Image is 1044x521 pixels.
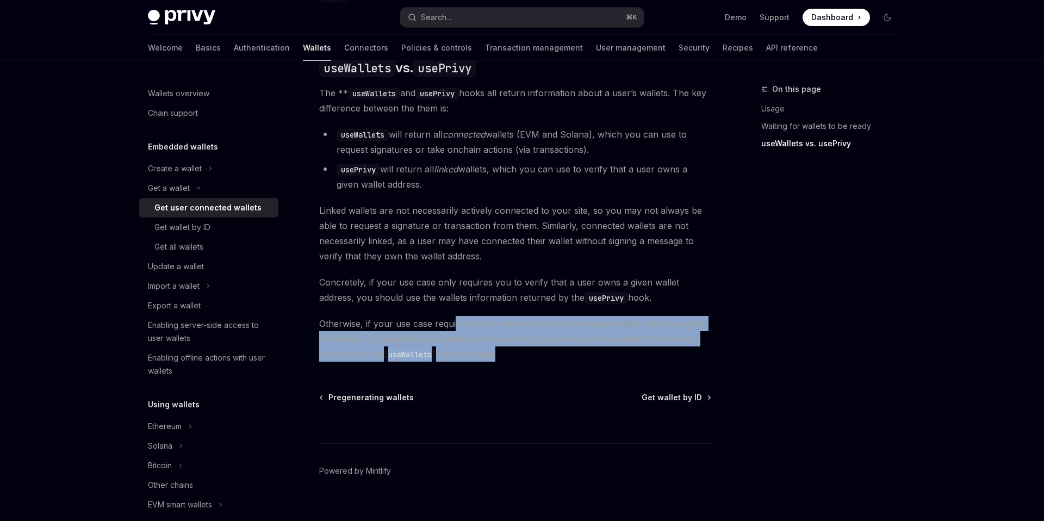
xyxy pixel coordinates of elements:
em: connected [443,129,486,140]
code: usePrivy [585,292,628,304]
h5: Embedded wallets [148,140,218,153]
button: Solana [139,436,278,456]
span: Concretely, if your use case only requires you to verify that a user owns a given wallet address,... [319,275,711,305]
a: Usage [761,100,905,117]
a: User management [596,35,666,61]
div: Get a wallet [148,182,190,195]
div: Get user connected wallets [154,201,262,214]
a: Powered by Mintlify [319,466,391,476]
div: Solana [148,439,172,452]
code: useWallets [384,349,436,361]
a: Update a wallet [139,257,278,276]
button: Toggle dark mode [879,9,896,26]
a: useWallets vs. usePrivy [761,135,905,152]
span: Pregenerating wallets [328,392,414,403]
div: Get wallet by ID [154,221,210,234]
div: Ethereum [148,420,182,433]
a: Security [679,35,710,61]
code: useWallets [319,60,395,77]
span: vs. [319,59,476,77]
button: EVM smart wallets [139,495,278,514]
div: Export a wallet [148,299,201,312]
button: Search...⌘K [400,8,644,27]
div: Enabling offline actions with user wallets [148,351,272,377]
code: usePrivy [413,60,476,77]
a: Wallets [303,35,331,61]
li: will return all wallets, which you can use to verify that a user owns a given wallet address. [319,162,711,192]
div: Other chains [148,479,193,492]
button: Get a wallet [139,178,278,198]
a: Policies & controls [401,35,472,61]
a: Wallets overview [139,84,278,103]
a: Get user connected wallets [139,198,278,218]
div: Create a wallet [148,162,202,175]
span: On this page [772,83,821,96]
em: connected [571,318,614,329]
h5: Using wallets [148,398,200,411]
div: Update a wallet [148,260,204,273]
div: Wallets overview [148,87,209,100]
code: usePrivy [415,88,459,100]
span: ⌘ K [626,13,637,22]
a: Pregenerating wallets [320,392,414,403]
a: Waiting for wallets to be ready [761,117,905,135]
code: usePrivy [337,164,380,176]
a: Enabling offline actions with user wallets [139,348,278,381]
button: Bitcoin [139,456,278,475]
a: Transaction management [485,35,583,61]
em: linked [434,164,458,175]
div: Import a wallet [148,280,200,293]
span: The ** and hooks all return information about a user’s wallets. The key difference between the th... [319,85,711,116]
a: Get wallet by ID [139,218,278,237]
div: Bitcoin [148,459,172,472]
code: useWallets [348,88,400,100]
div: Enabling server-side access to user wallets [148,319,272,345]
a: Other chains [139,475,278,495]
button: Ethereum [139,417,278,436]
a: Export a wallet [139,296,278,315]
code: useWallets [337,129,389,141]
div: Get all wallets [154,240,203,253]
button: Import a wallet [139,276,278,296]
a: Support [760,12,790,23]
div: Search... [421,11,451,24]
a: Basics [196,35,221,61]
li: will return all wallets (EVM and Solana), which you can use to request signatures or take onchain... [319,127,711,157]
a: Connectors [344,35,388,61]
a: API reference [766,35,818,61]
a: Welcome [148,35,183,61]
a: Dashboard [803,9,870,26]
a: Demo [725,12,747,23]
a: Get wallet by ID [642,392,710,403]
span: Get wallet by ID [642,392,702,403]
span: Linked wallets are not necessarily actively connected to your site, so you may not always be able... [319,203,711,264]
span: Otherwise, if your use case requires you to take actions on a wallet, such as getting its network... [319,316,711,362]
a: Get all wallets [139,237,278,257]
a: Recipes [723,35,753,61]
a: Chain support [139,103,278,123]
button: Create a wallet [139,159,278,178]
div: EVM smart wallets [148,498,212,511]
a: Authentication [234,35,290,61]
span: Dashboard [811,12,853,23]
img: dark logo [148,10,215,25]
a: Enabling server-side access to user wallets [139,315,278,348]
div: Chain support [148,107,198,120]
